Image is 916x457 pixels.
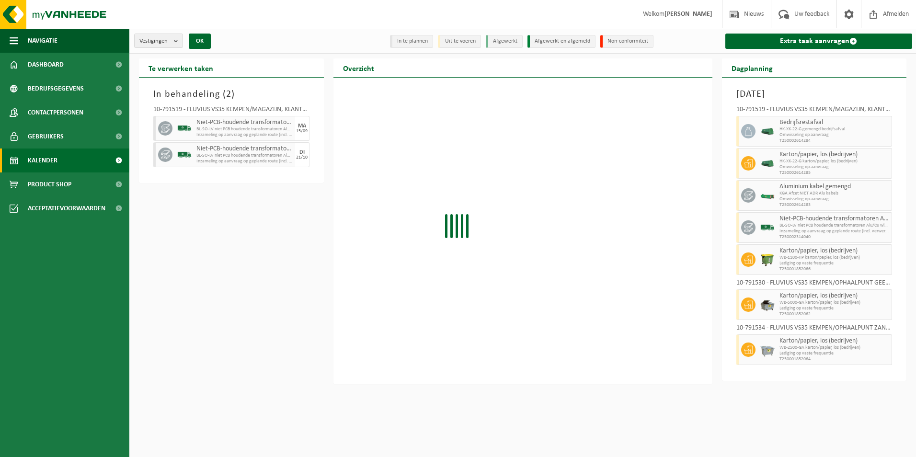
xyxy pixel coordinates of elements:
[760,252,775,267] img: WB-1100-HPE-GN-50
[390,35,433,48] li: In te plannen
[779,119,890,126] span: Bedrijfsrestafval
[296,129,308,134] div: 15/09
[28,172,71,196] span: Product Shop
[760,192,775,199] img: HK-XC-10-GN-00
[28,149,57,172] span: Kalender
[736,280,893,289] div: 10-791530 - FLUVIUS VS35 KEMPEN/OPHAALPUNT GEEL - GEEL
[299,149,305,155] div: DI
[438,35,481,48] li: Uit te voeren
[779,126,890,132] span: HK-XK-22-G gemengd bedrijfsafval
[196,159,293,164] span: Inzameling op aanvraag op geplande route (incl. verwerking)
[600,35,653,48] li: Non-conformiteit
[736,106,893,116] div: 10-791519 - FLUVIUS VS35 KEMPEN/MAGAZIJN, KLANTENKANTOOR EN INFRA - TURNHOUT
[760,297,775,312] img: WB-5000-GAL-GY-01
[760,220,775,235] img: BL-SO-LV
[226,90,231,99] span: 2
[28,125,64,149] span: Gebruikers
[760,343,775,357] img: WB-2500-GAL-GY-01
[196,126,293,132] span: BL-SO-LV niet PCB houdende transformatoren Alu/Cu wikkelinge
[779,196,890,202] span: Omwisseling op aanvraag
[779,223,890,228] span: BL-SO-LV niet PCB houdende transformatoren Alu/Cu wikkelinge
[725,34,913,49] a: Extra taak aanvragen
[196,153,293,159] span: BL-SO-LV niet PCB houdende transformatoren Alu/Cu wikkelinge
[177,121,192,136] img: BL-SO-LV
[196,132,293,138] span: Inzameling op aanvraag op geplande route (incl. verwerking)
[28,196,105,220] span: Acceptatievoorwaarden
[760,160,775,167] img: HK-XK-22-GN-00
[779,138,890,144] span: T250002614284
[28,101,83,125] span: Contactpersonen
[779,356,890,362] span: T250001852064
[196,119,293,126] span: Niet-PCB-houdende transformatoren Alu/Cu wikkelingen
[486,35,523,48] li: Afgewerkt
[779,159,890,164] span: HK-XK-22-G karton/papier, los (bedrijven)
[779,132,890,138] span: Omwisseling op aanvraag
[779,351,890,356] span: Lediging op vaste frequentie
[333,58,384,77] h2: Overzicht
[736,87,893,102] h3: [DATE]
[779,266,890,272] span: T250001852066
[779,228,890,234] span: Inzameling op aanvraag op geplande route (incl. verwerking)
[153,87,309,102] h3: In behandeling ( )
[722,58,782,77] h2: Dagplanning
[779,191,890,196] span: KGA Afzet NIET ADR Alu kabels
[779,234,890,240] span: T250002314040
[779,151,890,159] span: Karton/papier, los (bedrijven)
[28,77,84,101] span: Bedrijfsgegevens
[779,300,890,306] span: WB-5000-GA karton/papier, los (bedrijven)
[139,58,223,77] h2: Te verwerken taken
[779,215,890,223] span: Niet-PCB-houdende transformatoren Alu/Cu wikkelingen
[189,34,211,49] button: OK
[298,123,306,129] div: MA
[779,311,890,317] span: T250001852062
[760,128,775,135] img: HK-XK-22-GN-00
[779,164,890,170] span: Omwisseling op aanvraag
[779,337,890,345] span: Karton/papier, los (bedrijven)
[139,34,170,48] span: Vestigingen
[28,53,64,77] span: Dashboard
[779,170,890,176] span: T250002614285
[736,325,893,334] div: 10-791534 - FLUVIUS VS35 KEMPEN/OPHAALPUNT ZANDHOVEN - ZANDHOVEN
[153,106,309,116] div: 10-791519 - FLUVIUS VS35 KEMPEN/MAGAZIJN, KLANTENKANTOOR EN INFRA - TURNHOUT
[779,202,890,208] span: T250002614283
[527,35,595,48] li: Afgewerkt en afgemeld
[779,292,890,300] span: Karton/papier, los (bedrijven)
[664,11,712,18] strong: [PERSON_NAME]
[196,145,293,153] span: Niet-PCB-houdende transformatoren Alu/Cu wikkelingen
[177,148,192,162] img: BL-SO-LV
[779,247,890,255] span: Karton/papier, los (bedrijven)
[779,261,890,266] span: Lediging op vaste frequentie
[779,345,890,351] span: WB-2500-GA karton/papier, los (bedrijven)
[779,306,890,311] span: Lediging op vaste frequentie
[134,34,183,48] button: Vestigingen
[28,29,57,53] span: Navigatie
[296,155,308,160] div: 21/10
[779,183,890,191] span: Aluminium kabel gemengd
[779,255,890,261] span: WB-1100-HP karton/papier, los (bedrijven)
